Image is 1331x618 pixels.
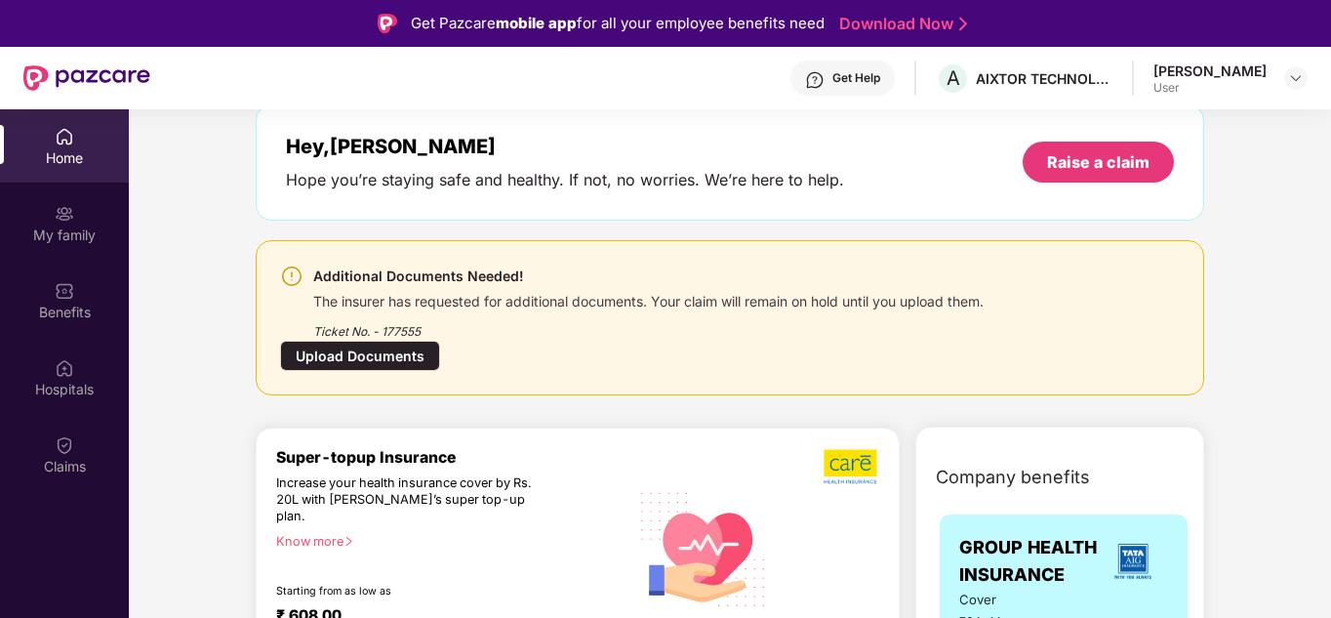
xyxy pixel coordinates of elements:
img: svg+xml;base64,PHN2ZyBpZD0iSG9zcGl0YWxzIiB4bWxucz0iaHR0cDovL3d3dy53My5vcmcvMjAwMC9zdmciIHdpZHRoPS... [55,358,74,378]
div: Get Help [832,70,880,86]
div: [PERSON_NAME] [1153,62,1267,80]
div: Ticket No. - 177555 [313,310,984,341]
img: svg+xml;base64,PHN2ZyBpZD0iRHJvcGRvd24tMzJ4MzIiIHhtbG5zPSJodHRwOi8vd3d3LnczLm9yZy8yMDAwL3N2ZyIgd2... [1288,70,1304,86]
div: Know more [276,534,617,548]
img: svg+xml;base64,PHN2ZyBpZD0iV2FybmluZ18tXzI0eDI0IiBkYXRhLW5hbWU9Ildhcm5pbmcgLSAyNHgyNCIgeG1sbnM9Im... [280,265,303,288]
div: Get Pazcare for all your employee benefits need [411,12,825,35]
div: Raise a claim [1047,151,1149,173]
div: User [1153,80,1267,96]
div: Hey, [PERSON_NAME] [286,135,844,158]
img: svg+xml;base64,PHN2ZyBpZD0iSGVscC0zMngzMiIgeG1sbnM9Imh0dHA6Ly93d3cudzMub3JnLzIwMDAvc3ZnIiB3aWR0aD... [805,70,825,90]
img: svg+xml;base64,PHN2ZyBpZD0iQmVuZWZpdHMiIHhtbG5zPSJodHRwOi8vd3d3LnczLm9yZy8yMDAwL3N2ZyIgd2lkdGg9Ij... [55,281,74,301]
img: b5dec4f62d2307b9de63beb79f102df3.png [824,448,879,485]
div: Hope you’re staying safe and healthy. If not, no worries. We’re here to help. [286,170,844,190]
div: Super-topup Insurance [276,448,628,467]
div: Starting from as low as [276,585,545,598]
span: GROUP HEALTH INSURANCE [959,534,1098,590]
span: Cover [959,590,1051,610]
img: insurerLogo [1107,535,1159,588]
img: svg+xml;base64,PHN2ZyBpZD0iSG9tZSIgeG1sbnM9Imh0dHA6Ly93d3cudzMub3JnLzIwMDAvc3ZnIiB3aWR0aD0iMjAiIG... [55,127,74,146]
img: svg+xml;base64,PHN2ZyB3aWR0aD0iMjAiIGhlaWdodD0iMjAiIHZpZXdCb3g9IjAgMCAyMCAyMCIgZmlsbD0ibm9uZSIgeG... [55,204,74,224]
img: Logo [378,14,397,33]
div: AIXTOR TECHNOLOGIES LLP [976,69,1112,88]
img: New Pazcare Logo [23,65,150,91]
div: Additional Documents Needed! [313,265,984,288]
div: Increase your health insurance cover by Rs. 20L with [PERSON_NAME]’s super top-up plan. [276,475,544,525]
a: Download Now [839,14,961,34]
div: The insurer has requested for additional documents. Your claim will remain on hold until you uplo... [313,288,984,310]
strong: mobile app [496,14,577,32]
img: svg+xml;base64,PHN2ZyBpZD0iQ2xhaW0iIHhtbG5zPSJodHRwOi8vd3d3LnczLm9yZy8yMDAwL3N2ZyIgd2lkdGg9IjIwIi... [55,435,74,455]
span: right [343,536,354,547]
span: Company benefits [936,464,1090,491]
img: Stroke [959,14,967,34]
div: Upload Documents [280,341,440,371]
span: A [947,66,960,90]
